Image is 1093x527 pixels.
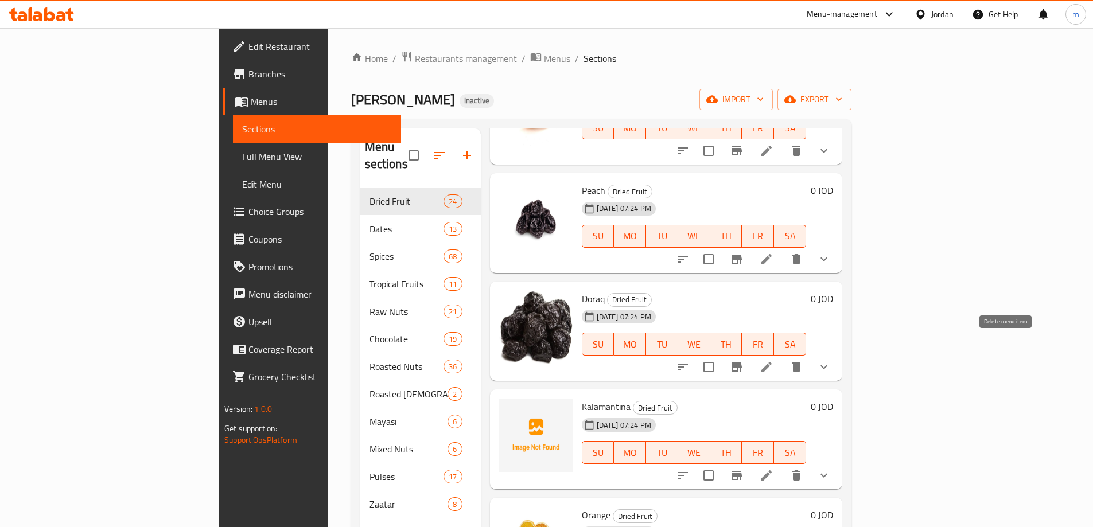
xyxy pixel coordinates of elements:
div: Dried Fruit [633,401,678,415]
span: Menu disclaimer [248,287,392,301]
span: Roasted [DEMOGRAPHIC_DATA] [369,387,448,401]
div: Dried Fruit24 [360,188,481,215]
span: Mayasi [369,415,448,428]
span: Orange [582,506,610,524]
span: Promotions [248,260,392,274]
span: FR [746,444,769,461]
span: Zaatar [369,497,448,511]
h6: 0 JOD [811,507,833,523]
span: WE [683,336,706,353]
span: FR [746,120,769,136]
button: TH [710,333,742,356]
button: show more [810,137,838,165]
span: SA [779,228,802,244]
a: Edit Restaurant [223,33,401,60]
span: Doraq [582,290,605,307]
div: Spices68 [360,243,481,270]
span: TU [651,336,674,353]
div: items [444,194,462,208]
div: Menu-management [807,7,877,21]
img: Doraq [499,291,573,364]
a: Menu disclaimer [223,280,401,308]
span: TU [651,444,674,461]
h6: 0 JOD [811,291,833,307]
div: items [444,277,462,291]
span: Inactive [460,96,494,106]
span: Choice Groups [248,205,392,218]
span: Dates [369,222,444,236]
button: TH [710,441,742,464]
div: Mixed Nuts6 [360,435,481,463]
div: Tropical Fruits11 [360,270,481,298]
span: 68 [444,251,461,262]
span: 6 [448,416,461,427]
span: Get support on: [224,421,277,436]
div: items [448,387,462,401]
a: Edit menu item [760,469,773,482]
button: show more [810,353,838,381]
svg: Show Choices [817,360,831,374]
button: SU [582,333,614,356]
button: FR [742,441,774,464]
span: WE [683,120,706,136]
span: SU [587,228,610,244]
div: Jordan [931,8,954,21]
a: Restaurants management [401,51,517,66]
span: SU [587,120,610,136]
div: Dates13 [360,215,481,243]
button: SU [582,225,614,248]
div: Spices [369,249,444,263]
svg: Show Choices [817,252,831,266]
span: [DATE] 07:24 PM [592,203,656,214]
button: TU [646,225,678,248]
span: Select to update [697,463,721,487]
span: Restaurants management [415,52,517,65]
div: Raw Nuts21 [360,298,481,325]
button: sort-choices [669,245,697,273]
button: MO [614,116,646,139]
button: FR [742,333,774,356]
span: Select to update [697,355,721,379]
a: Edit Menu [233,170,401,198]
div: Mayasi6 [360,408,481,435]
span: 1.0.0 [254,401,272,416]
span: Sections [584,52,616,65]
span: 36 [444,361,461,372]
div: items [448,497,462,511]
button: TH [710,116,742,139]
span: export [787,92,842,107]
a: Choice Groups [223,198,401,225]
span: SU [587,336,610,353]
li: / [522,52,526,65]
a: Edit menu item [760,360,773,374]
span: Peach [582,182,605,199]
nav: breadcrumb [351,51,851,66]
button: MO [614,333,646,356]
button: import [699,89,773,110]
span: Menus [544,52,570,65]
span: Branches [248,67,392,81]
div: Chocolate19 [360,325,481,353]
a: Promotions [223,253,401,280]
span: TH [715,120,738,136]
button: SU [582,116,614,139]
a: Sections [233,115,401,143]
button: Add section [453,142,481,169]
span: WE [683,444,706,461]
button: Branch-specific-item [723,137,750,165]
div: Chocolate [369,332,444,346]
span: TH [715,228,738,244]
div: Zaatar8 [360,490,481,518]
div: Roasted Nuts36 [360,353,481,380]
span: [DATE] 07:24 PM [592,311,656,322]
span: m [1072,8,1079,21]
div: Roasted Corn [369,387,448,401]
a: Branches [223,60,401,88]
span: TH [715,444,738,461]
span: 24 [444,196,461,207]
span: Raw Nuts [369,305,444,318]
span: [DATE] 07:24 PM [592,420,656,431]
